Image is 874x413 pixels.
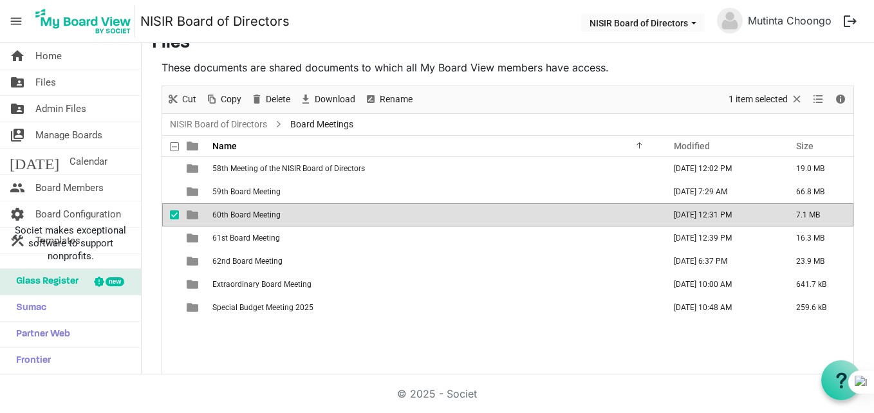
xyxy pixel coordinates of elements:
[212,234,280,243] span: 61st Board Meeting
[783,226,853,250] td: 16.3 MB is template cell column header Size
[152,33,864,55] h3: Files
[660,180,783,203] td: October 04, 2024 7:29 AM column header Modified
[162,273,179,296] td: checkbox
[162,296,179,319] td: checkbox
[35,69,56,95] span: Files
[209,203,660,226] td: 60th Board Meeting is template cell column header Name
[140,8,290,34] a: NISIR Board of Directors
[209,180,660,203] td: 59th Board Meeting is template cell column header Name
[212,303,313,312] span: Special Budget Meeting 2025
[10,269,79,295] span: Glass Register
[35,122,102,148] span: Manage Boards
[35,96,86,122] span: Admin Files
[727,91,789,107] span: 1 item selected
[162,226,179,250] td: checkbox
[209,157,660,180] td: 58th Meeting of the NISIR Board of Directors is template cell column header Name
[362,91,415,107] button: Rename
[212,141,237,151] span: Name
[209,250,660,273] td: 62nd Board Meeting is template cell column header Name
[796,141,814,151] span: Size
[10,149,59,174] span: [DATE]
[810,91,826,107] button: View dropdownbutton
[10,348,51,374] span: Frontier
[212,187,281,196] span: 59th Board Meeting
[32,5,140,37] a: My Board View Logo
[179,226,209,250] td: is template cell column header type
[674,141,710,151] span: Modified
[179,273,209,296] td: is template cell column header type
[660,157,783,180] td: June 07, 2024 12:02 PM column header Modified
[212,164,365,173] span: 58th Meeting of the NISIR Board of Directors
[167,116,270,133] a: NISIR Board of Directors
[783,273,853,296] td: 641.7 kB is template cell column header Size
[162,250,179,273] td: checkbox
[219,91,243,107] span: Copy
[660,226,783,250] td: February 19, 2025 12:39 PM column header Modified
[727,91,806,107] button: Selection
[660,203,783,226] td: January 10, 2025 12:31 PM column header Modified
[179,203,209,226] td: is template cell column header type
[783,203,853,226] td: 7.1 MB is template cell column header Size
[10,122,25,148] span: switch_account
[179,157,209,180] td: is template cell column header type
[70,149,107,174] span: Calendar
[181,91,198,107] span: Cut
[248,91,293,107] button: Delete
[837,8,864,35] button: logout
[179,250,209,273] td: is template cell column header type
[783,296,853,319] td: 259.6 kB is template cell column header Size
[179,180,209,203] td: is template cell column header type
[832,91,850,107] button: Details
[212,280,311,289] span: Extraordinary Board Meeting
[10,295,46,321] span: Sumac
[162,60,854,75] p: These documents are shared documents to which all My Board View members have access.
[313,91,357,107] span: Download
[10,322,70,347] span: Partner Web
[378,91,414,107] span: Rename
[660,250,783,273] td: June 19, 2025 6:37 PM column header Modified
[162,157,179,180] td: checkbox
[288,116,356,133] span: Board Meetings
[660,273,783,296] td: July 01, 2024 10:00 AM column header Modified
[32,5,135,37] img: My Board View Logo
[783,157,853,180] td: 19.0 MB is template cell column header Size
[10,69,25,95] span: folder_shared
[246,86,295,113] div: Delete
[10,175,25,201] span: people
[162,86,201,113] div: Cut
[397,387,477,400] a: © 2025 - Societ
[743,8,837,33] a: Mutinta Choongo
[212,257,283,266] span: 62nd Board Meeting
[35,201,121,227] span: Board Configuration
[783,180,853,203] td: 66.8 MB is template cell column header Size
[360,86,417,113] div: Rename
[106,277,124,286] div: new
[209,226,660,250] td: 61st Board Meeting is template cell column header Name
[808,86,830,113] div: View
[203,91,244,107] button: Copy
[10,201,25,227] span: settings
[717,8,743,33] img: no-profile-picture.svg
[212,210,281,219] span: 60th Board Meeting
[35,175,104,201] span: Board Members
[10,96,25,122] span: folder_shared
[295,86,360,113] div: Download
[783,250,853,273] td: 23.9 MB is template cell column header Size
[209,273,660,296] td: Extraordinary Board Meeting is template cell column header Name
[297,91,358,107] button: Download
[165,91,199,107] button: Cut
[201,86,246,113] div: Copy
[162,180,179,203] td: checkbox
[581,14,705,32] button: NISIR Board of Directors dropdownbutton
[162,203,179,226] td: checkbox
[6,224,135,262] span: Societ makes exceptional software to support nonprofits.
[4,9,28,33] span: menu
[35,43,62,69] span: Home
[265,91,292,107] span: Delete
[660,296,783,319] td: January 10, 2025 10:48 AM column header Modified
[209,296,660,319] td: Special Budget Meeting 2025 is template cell column header Name
[724,86,808,113] div: Clear selection
[10,43,25,69] span: home
[179,296,209,319] td: is template cell column header type
[830,86,851,113] div: Details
